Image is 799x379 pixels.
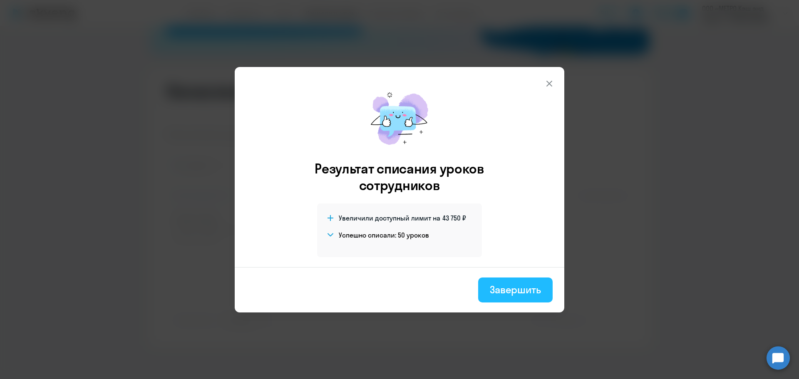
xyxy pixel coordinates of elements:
[362,84,437,154] img: mirage-message.png
[478,277,553,302] button: Завершить
[339,230,429,240] h4: Успешно списали: 50 уроков
[339,213,440,223] span: Увеличили доступный лимит на
[442,213,466,223] span: 43 750 ₽
[490,283,541,296] div: Завершить
[303,160,496,193] h3: Результат списания уроков сотрудников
